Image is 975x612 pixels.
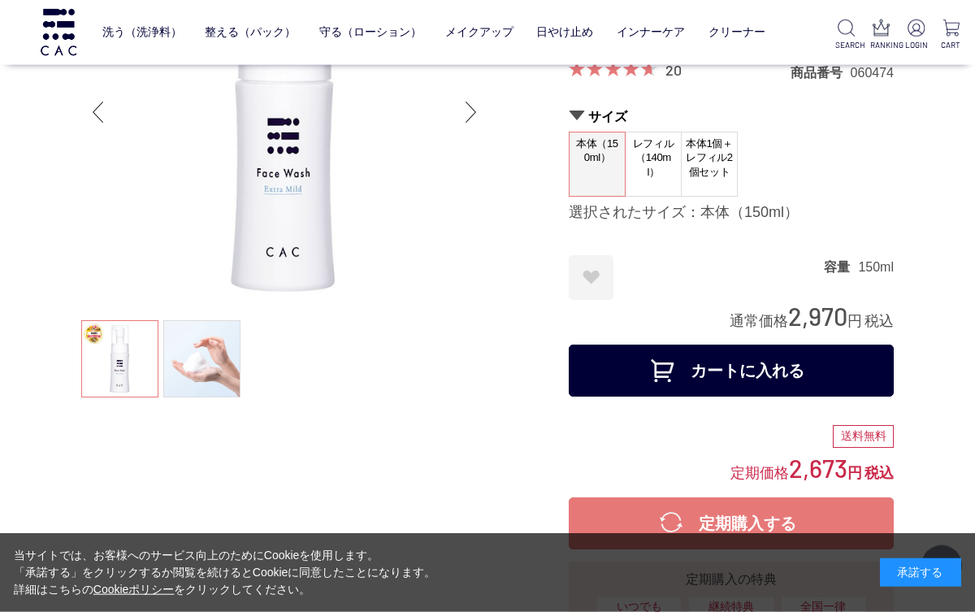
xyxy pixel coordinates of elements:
a: 日やけ止め [536,13,593,51]
span: 通常価格 [730,313,788,329]
div: Next slide [455,80,487,145]
span: 本体（150ml） [570,132,625,179]
span: 2,673 [789,453,847,483]
a: Cookieポリシー [93,583,175,596]
a: インナーケア [617,13,685,51]
button: 定期購入する [569,497,894,549]
a: 整える（パック） [205,13,296,51]
a: SEARCH [835,20,857,51]
a: LOGIN [905,20,927,51]
span: 税込 [864,313,894,329]
img: logo [38,9,79,55]
a: CART [940,20,962,51]
span: 円 [847,465,862,481]
a: お気に入りに登録する [569,255,613,300]
p: CART [940,39,962,51]
p: SEARCH [835,39,857,51]
span: 2,970 [788,301,847,331]
p: RANKING [870,39,892,51]
div: Previous slide [81,80,114,145]
div: 送料無料 [833,425,894,448]
span: 税込 [864,465,894,481]
span: 円 [847,313,862,329]
a: RANKING [870,20,892,51]
a: 守る（ローション） [319,13,422,51]
p: LOGIN [905,39,927,51]
button: カートに入れる [569,345,894,397]
a: 洗う（洗浄料） [102,13,182,51]
a: クリーナー [708,13,765,51]
a: メイクアップ [445,13,513,51]
div: 選択されたサイズ：本体（150ml） [569,203,894,223]
dd: 150ml [858,258,894,276]
span: レフィル（140ml） [626,132,681,184]
span: 本体1個＋レフィル2個セット [682,132,737,184]
h2: サイズ [569,108,894,125]
dd: 060474 [851,64,894,81]
div: 当サイトでは、お客様へのサービス向上のためにCookieを使用します。 「承諾する」をクリックするか閲覧を続けるとCookieに同意したことになります。 詳細はこちらの をクリックしてください。 [14,547,436,598]
dt: 商品番号 [791,64,851,81]
dt: 容量 [824,258,858,276]
div: 承諾する [880,558,961,587]
span: 定期価格 [730,463,789,481]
